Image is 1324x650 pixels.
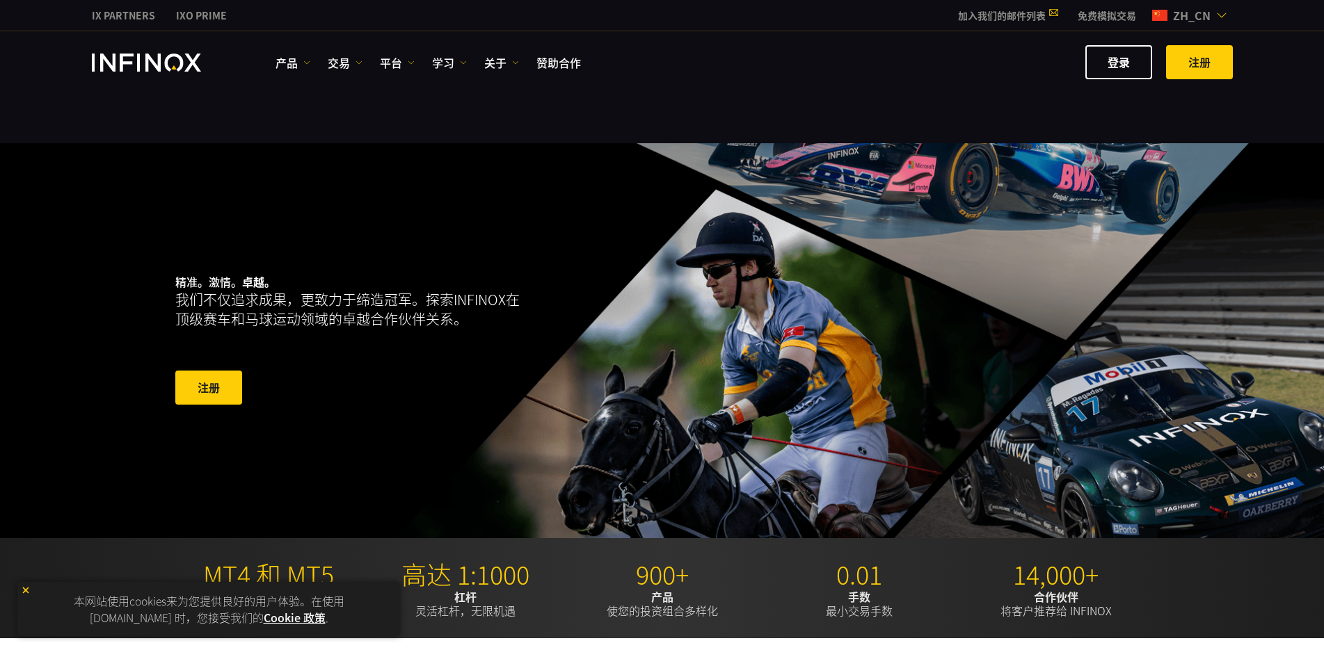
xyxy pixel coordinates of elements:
a: 注册​ [175,371,242,405]
span: zh_cn [1167,7,1216,24]
a: 关于 [484,54,519,71]
p: MT4 和 MT5 [175,559,362,590]
a: ​​注册​ [1166,45,1233,79]
strong: 合作伙伴 [1034,588,1078,605]
strong: 杠杆 [454,588,477,605]
p: 900+ [569,559,756,590]
strong: 卓越。 [242,273,276,290]
a: Cookie 政策 [264,609,326,626]
a: 赞助合作 [536,54,581,71]
a: INFINOX [166,8,237,23]
p: 本网站使用cookies来为您提供良好的用户体验。在使用 [DOMAIN_NAME] 时，您接受我们的 . [24,589,393,629]
img: yellow close icon [21,585,31,595]
a: 登录​​ [1085,45,1152,79]
p: 我们不仅追求成果，更致力于缔造冠军。探索INFINOX在顶级赛车和马球运动领域的卓越合作伙伴关系。 [175,290,526,329]
a: 产品 [276,54,310,71]
a: 平台 [380,54,415,71]
p: 灵活杠杆，无限机遇 [372,590,559,617]
a: 学习 [432,54,467,71]
a: INFINOX MENU [1067,8,1147,23]
p: 0.01 [766,559,952,590]
a: INFINOX Logo [92,54,234,72]
a: 加入我们的邮件列表 [948,8,1067,22]
p: 使您的投资组合多样化 [569,590,756,617]
div: 精准。激情。 [175,252,614,429]
p: 高达 1:1000 [372,559,559,590]
a: INFINOX [81,8,166,23]
p: 14,000+ [963,559,1149,590]
strong: 手数 [848,588,870,605]
strong: 产品 [651,588,673,605]
p: 将客户推荐给 INFINOX [963,590,1149,617]
p: 最小交易手数 [766,590,952,617]
a: 交易 [328,54,362,71]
